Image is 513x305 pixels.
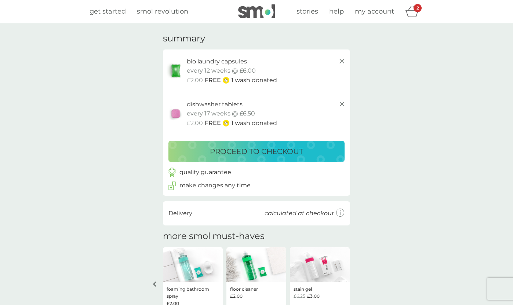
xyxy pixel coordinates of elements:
[168,141,345,162] button: proceed to checkout
[294,293,305,300] span: £6.25
[296,7,318,15] span: stories
[238,4,275,18] img: smol
[168,209,192,218] p: Delivery
[90,6,126,17] a: get started
[210,146,303,157] p: proceed to checkout
[179,181,251,190] p: make changes any time
[187,66,256,76] p: every 12 weeks @ £6.00
[90,7,126,15] span: get started
[187,109,255,118] p: every 17 weeks @ £6.50
[179,168,231,177] p: quality guarantee
[167,286,219,300] p: foaming bathroom spray
[187,118,203,128] span: £2.00
[355,6,394,17] a: my account
[355,7,394,15] span: my account
[230,293,243,300] span: £2.00
[307,293,320,300] span: £3.00
[163,231,265,242] h2: more smol must-haves
[231,76,277,85] p: 1 wash donated
[137,6,188,17] a: smol revolution
[329,7,344,15] span: help
[205,76,221,85] span: FREE
[187,100,243,109] p: dishwasher tablets
[296,6,318,17] a: stories
[187,76,203,85] span: £2.00
[329,6,344,17] a: help
[405,4,423,19] div: basket
[231,118,277,128] p: 1 wash donated
[230,286,258,293] p: floor cleaner
[137,7,188,15] span: smol revolution
[265,209,334,218] p: calculated at checkout
[205,118,221,128] span: FREE
[187,57,247,66] p: bio laundry capsules
[163,33,205,44] h3: summary
[294,286,312,293] p: stain gel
